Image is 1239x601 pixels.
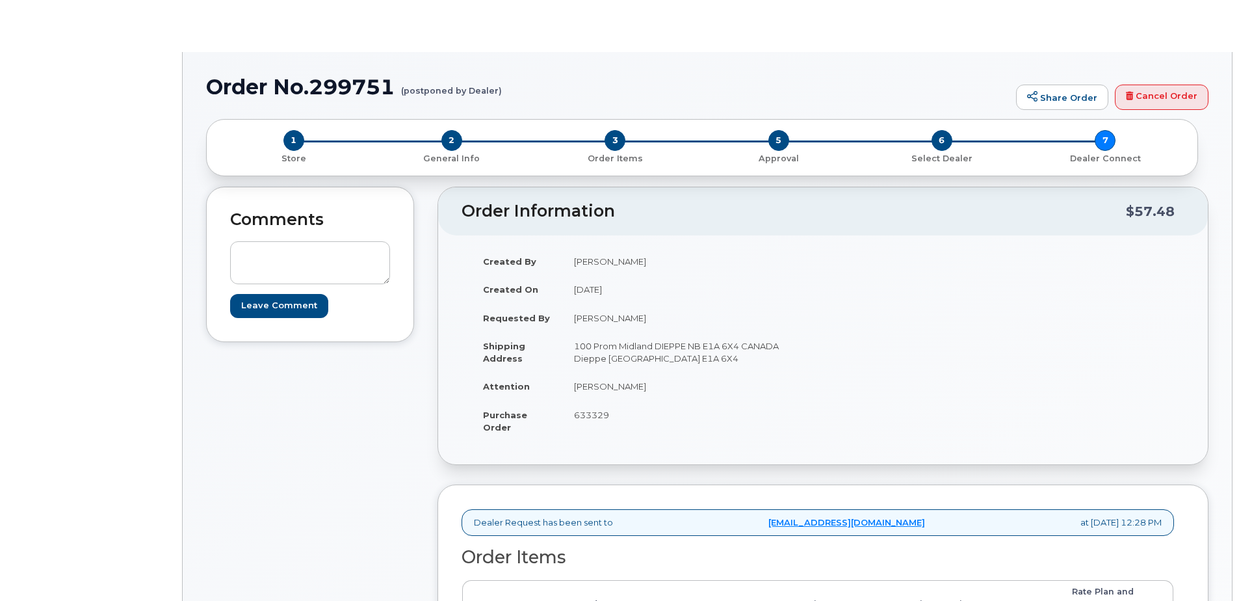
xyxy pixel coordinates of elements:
p: Store [222,153,365,165]
p: Approval [702,153,855,165]
strong: Purchase Order [483,410,527,433]
span: 5 [768,130,789,151]
a: Share Order [1016,85,1108,111]
strong: Requested By [483,313,550,323]
span: 6 [932,130,952,151]
div: Dealer Request has been sent to at [DATE] 12:28 PM [462,509,1174,536]
span: 1 [283,130,304,151]
a: 2 General Info [370,151,533,165]
td: [PERSON_NAME] [562,247,813,276]
strong: Created By [483,256,536,267]
td: [DATE] [562,275,813,304]
span: 633329 [574,410,609,420]
a: 6 Select Dealer [860,151,1023,165]
p: Order Items [539,153,692,165]
small: (postponed by Dealer) [401,75,502,96]
h2: Order Items [462,548,1174,567]
span: 3 [605,130,625,151]
a: Cancel Order [1115,85,1208,111]
a: 3 Order Items [534,151,697,165]
p: Select Dealer [865,153,1018,165]
strong: Shipping Address [483,341,525,364]
strong: Created On [483,284,538,295]
h2: Comments [230,211,390,229]
strong: Attention [483,381,530,392]
p: General Info [375,153,528,165]
a: 5 Approval [697,151,860,165]
h2: Order Information [462,202,1126,220]
a: [EMAIL_ADDRESS][DOMAIN_NAME] [768,516,925,529]
span: 2 [441,130,462,151]
div: $57.48 [1126,199,1175,224]
td: [PERSON_NAME] [562,372,813,401]
a: 1 Store [217,151,370,165]
input: Leave Comment [230,294,328,318]
td: [PERSON_NAME] [562,304,813,332]
td: 100 Prom Midland DIEPPE NB E1A 6X4 CANADA Dieppe [GEOGRAPHIC_DATA] E1A 6X4 [562,332,813,372]
h1: Order No.299751 [206,75,1010,98]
